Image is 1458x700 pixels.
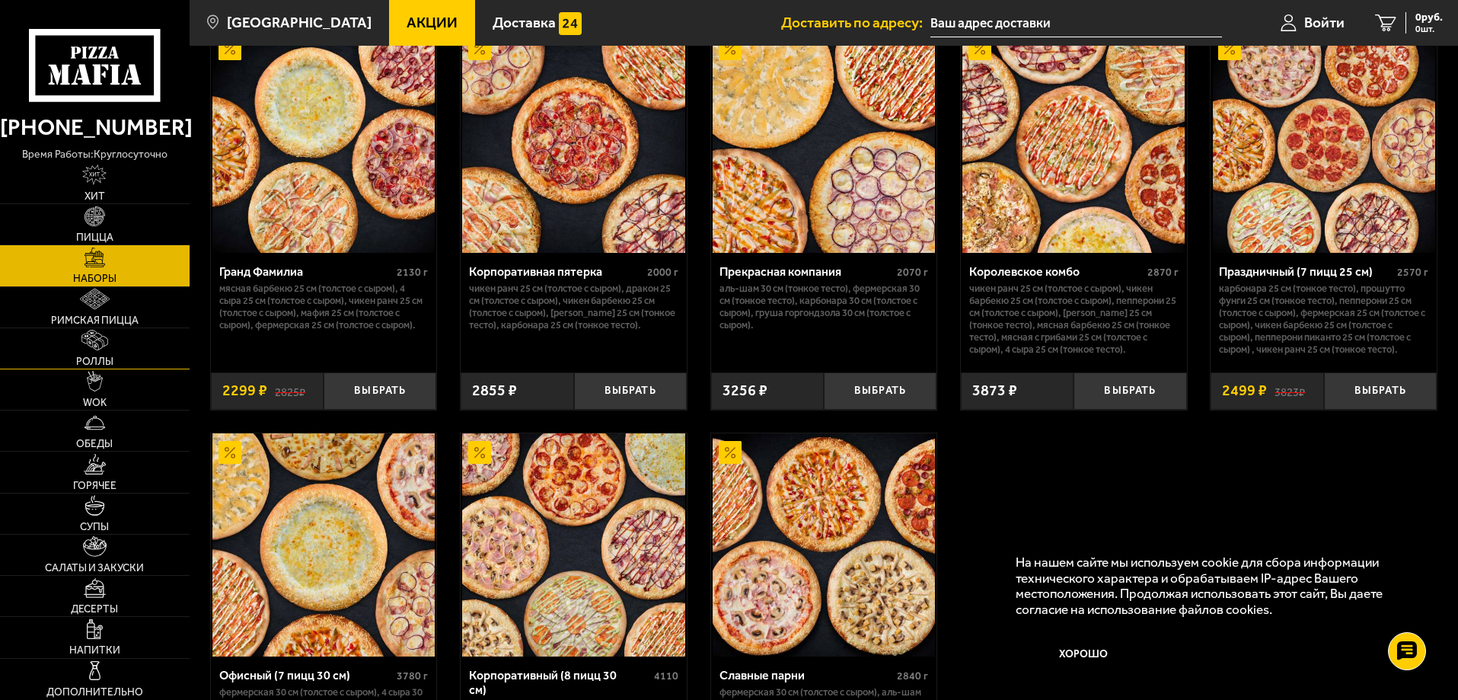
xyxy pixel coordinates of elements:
[85,191,105,202] span: Хит
[719,37,742,60] img: Акционный
[969,264,1144,279] div: Королевское комбо
[211,30,437,253] a: АкционныйГранд Фамилиа
[1016,632,1153,678] button: Хорошо
[219,441,241,464] img: Акционный
[1213,30,1435,253] img: Праздничный (7 пицц 25 см)
[219,264,394,279] div: Гранд Фамилиа
[469,668,650,697] div: Корпоративный (8 пицц 30 см)
[227,15,372,30] span: [GEOGRAPHIC_DATA]
[1219,264,1393,279] div: Праздничный (7 пицц 25 см)
[1218,37,1241,60] img: Акционный
[719,283,929,331] p: Аль-Шам 30 см (тонкое тесто), Фермерская 30 см (тонкое тесто), Карбонара 30 см (толстое с сыром),...
[219,283,429,331] p: Мясная Барбекю 25 см (толстое с сыром), 4 сыра 25 см (толстое с сыром), Чикен Ранч 25 см (толстое...
[654,670,678,682] span: 4110
[1304,15,1345,30] span: Войти
[968,37,991,60] img: Акционный
[51,315,139,326] span: Римская пицца
[1074,372,1186,410] button: Выбрать
[76,356,113,367] span: Роллы
[719,264,894,279] div: Прекрасная компания
[961,30,1187,253] a: АкционныйКоролевское комбо
[719,441,742,464] img: Акционный
[1324,372,1437,410] button: Выбрать
[469,283,678,331] p: Чикен Ранч 25 см (толстое с сыром), Дракон 25 см (толстое с сыром), Чикен Барбекю 25 см (толстое ...
[71,604,118,615] span: Десерты
[211,433,437,656] a: АкционныйОфисный (7 пицц 30 см)
[46,687,143,698] span: Дополнительно
[1397,266,1428,279] span: 2570 г
[723,383,767,398] span: 3256 ₽
[897,670,928,682] span: 2840 г
[897,266,928,279] span: 2070 г
[972,383,1017,398] span: 3873 ₽
[1211,30,1437,253] a: АкционныйПраздничный (7 пицц 25 см)
[219,668,394,682] div: Офисный (7 пицц 30 см)
[397,266,428,279] span: 2130 г
[76,232,113,243] span: Пицца
[45,563,144,574] span: Салаты и закуски
[407,15,458,30] span: Акции
[212,433,435,656] img: Офисный (7 пицц 30 см)
[468,441,491,464] img: Акционный
[719,668,894,682] div: Славные парни
[1147,266,1179,279] span: 2870 г
[1016,555,1414,618] p: На нашем сайте мы используем cookie для сбора информации технического характера и обрабатываем IP...
[969,283,1179,356] p: Чикен Ранч 25 см (толстое с сыром), Чикен Барбекю 25 см (толстое с сыром), Пепперони 25 см (толст...
[713,433,935,656] img: Славные парни
[73,481,116,491] span: Горячее
[472,383,517,398] span: 2855 ₽
[461,433,687,656] a: АкционныйКорпоративный (8 пицц 30 см)
[713,30,935,253] img: Прекрасная компания
[559,12,582,35] img: 15daf4d41897b9f0e9f617042186c801.svg
[80,522,109,532] span: Супы
[222,383,267,398] span: 2299 ₽
[83,398,107,408] span: WOK
[69,645,120,656] span: Напитки
[574,372,687,410] button: Выбрать
[1415,24,1443,34] span: 0 шт.
[824,372,936,410] button: Выбрать
[468,37,491,60] img: Акционный
[324,372,436,410] button: Выбрать
[930,9,1222,37] input: Ваш адрес доставки
[493,15,556,30] span: Доставка
[462,433,684,656] img: Корпоративный (8 пицц 30 см)
[711,433,937,656] a: АкционныйСлавные парни
[397,670,428,682] span: 3780 г
[647,266,678,279] span: 2000 г
[1275,383,1305,398] s: 3823 ₽
[219,37,241,60] img: Акционный
[212,30,435,253] img: Гранд Фамилиа
[1219,283,1428,356] p: Карбонара 25 см (тонкое тесто), Прошутто Фунги 25 см (тонкое тесто), Пепперони 25 см (толстое с с...
[461,30,687,253] a: АкционныйКорпоративная пятерка
[462,30,684,253] img: Корпоративная пятерка
[781,15,930,30] span: Доставить по адресу:
[73,273,116,284] span: Наборы
[76,439,113,449] span: Обеды
[1415,12,1443,23] span: 0 руб.
[1222,383,1267,398] span: 2499 ₽
[711,30,937,253] a: АкционныйПрекрасная компания
[275,383,305,398] s: 2825 ₽
[962,30,1185,253] img: Королевское комбо
[469,264,643,279] div: Корпоративная пятерка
